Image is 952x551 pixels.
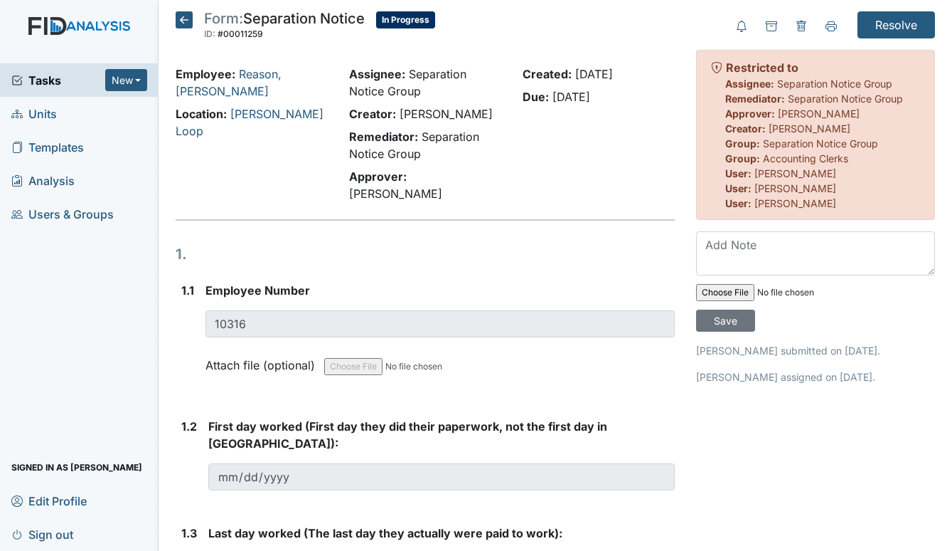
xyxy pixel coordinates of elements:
span: Edit Profile [11,490,87,512]
strong: Restricted to [726,61,798,75]
strong: Group: [725,152,760,164]
span: [DATE] [575,67,613,81]
strong: Assignee: [725,78,774,90]
span: Last day worked (The last day they actually were paid to work): [208,526,562,540]
label: 1.3 [181,525,197,542]
strong: Remediator: [349,130,418,144]
p: [PERSON_NAME] assigned on [DATE]. [696,369,935,384]
div: Separation Notice [204,11,365,43]
span: [PERSON_NAME] [754,167,836,179]
strong: User: [725,197,752,209]
input: Resolve [857,11,935,38]
strong: Approver: [725,107,775,120]
strong: Employee: [176,67,235,81]
h1: 1. [176,243,675,265]
strong: Location: [176,107,227,121]
input: Save [696,310,755,332]
span: ID: [204,28,215,39]
label: Attach file (optional) [205,349,321,374]
label: 1.1 [181,282,194,299]
span: Users & Groups [11,203,114,225]
span: Units [11,103,57,125]
strong: Due: [523,90,549,104]
a: [PERSON_NAME] Loop [176,107,323,138]
strong: Approver: [349,169,407,184]
span: Analysis [11,169,75,191]
span: Separation Notice Group [788,93,903,105]
strong: User: [725,182,752,194]
span: [DATE] [552,90,590,104]
span: [PERSON_NAME] [754,182,836,194]
strong: Group: [725,137,760,149]
label: 1.2 [181,418,197,435]
strong: Assignee: [349,67,405,81]
p: [PERSON_NAME] submitted on [DATE]. [696,343,935,358]
span: Separation Notice Group [763,137,878,149]
strong: User: [725,167,752,179]
span: #00011259 [218,28,263,39]
span: [PERSON_NAME] [349,187,442,201]
strong: Creator: [349,107,396,121]
span: Separation Notice Group [777,78,892,90]
span: Form: [204,10,243,27]
button: New [105,69,148,91]
span: First day worked (First day they did their paperwork, not the first day in [GEOGRAPHIC_DATA]): [208,419,607,451]
span: In Progress [376,11,435,28]
span: [PERSON_NAME] [754,197,836,209]
strong: Remediator: [725,93,785,105]
a: Tasks [11,72,105,89]
span: [PERSON_NAME] [400,107,493,121]
span: Sign out [11,523,73,545]
strong: Creator: [725,122,766,135]
span: Templates [11,136,84,158]
span: Signed in as [PERSON_NAME] [11,456,142,478]
strong: Created: [523,67,572,81]
span: Employee Number [205,283,310,298]
span: Accounting Clerks [763,152,848,164]
span: [PERSON_NAME] [778,107,860,120]
span: [PERSON_NAME] [769,122,850,135]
